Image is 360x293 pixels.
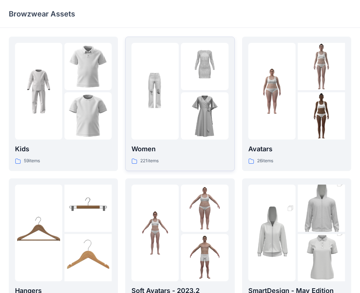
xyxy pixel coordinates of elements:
img: folder 3 [64,234,112,281]
img: folder 1 [131,209,179,256]
img: folder 3 [181,234,228,281]
a: folder 1folder 2folder 3Women221items [125,37,234,171]
img: folder 2 [298,43,345,90]
img: folder 1 [15,209,62,256]
p: Kids [15,144,112,154]
img: folder 3 [298,92,345,140]
img: folder 1 [131,68,179,115]
p: 26 items [257,157,273,165]
img: folder 3 [181,92,228,140]
img: folder 3 [64,92,112,140]
img: folder 2 [298,173,345,244]
img: folder 2 [64,43,112,90]
img: folder 2 [181,185,228,232]
a: folder 1folder 2folder 3Avatars26items [242,37,351,171]
p: Avatars [248,144,345,154]
p: 221 items [140,157,159,165]
img: folder 1 [248,68,296,115]
p: Browzwear Assets [9,9,75,19]
p: 59 items [24,157,40,165]
img: folder 2 [64,185,112,232]
a: folder 1folder 2folder 3Kids59items [9,37,118,171]
p: Women [131,144,228,154]
img: folder 1 [15,68,62,115]
img: folder 1 [248,197,296,268]
img: folder 2 [181,43,228,90]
